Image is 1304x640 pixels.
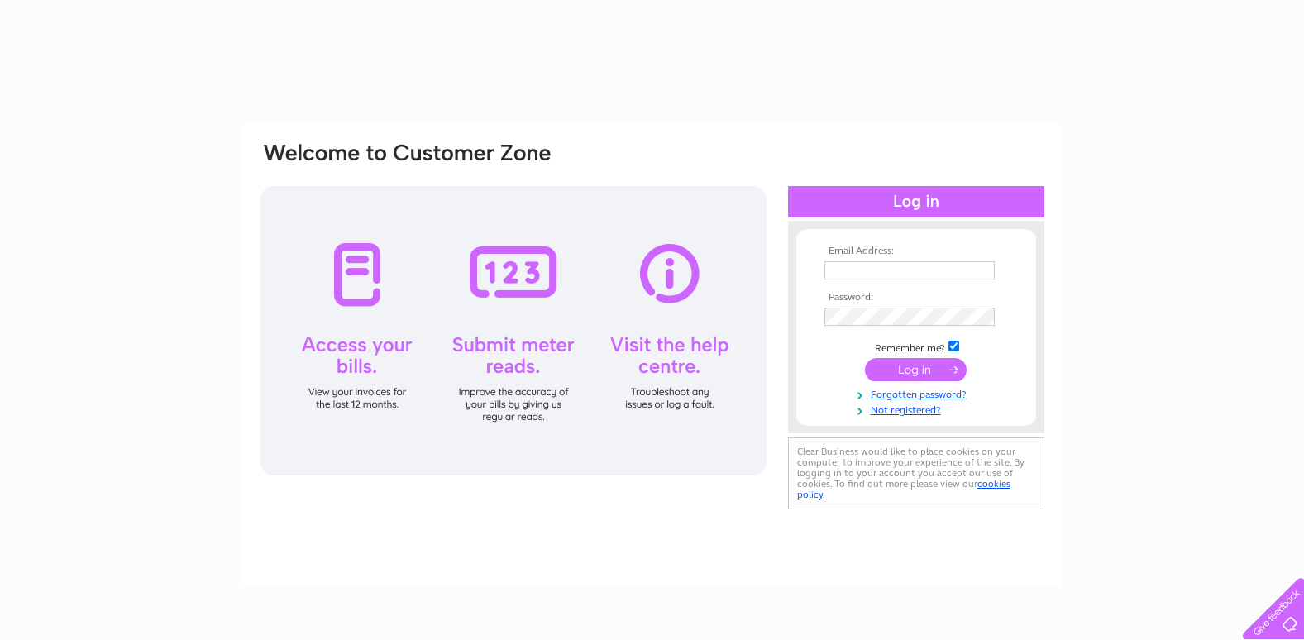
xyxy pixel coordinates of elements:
th: Email Address: [820,246,1012,257]
th: Password: [820,292,1012,303]
a: cookies policy [797,478,1010,500]
a: Not registered? [824,401,1012,417]
a: Forgotten password? [824,385,1012,401]
td: Remember me? [820,338,1012,355]
div: Clear Business would like to place cookies on your computer to improve your experience of the sit... [788,437,1044,509]
input: Submit [865,358,967,381]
